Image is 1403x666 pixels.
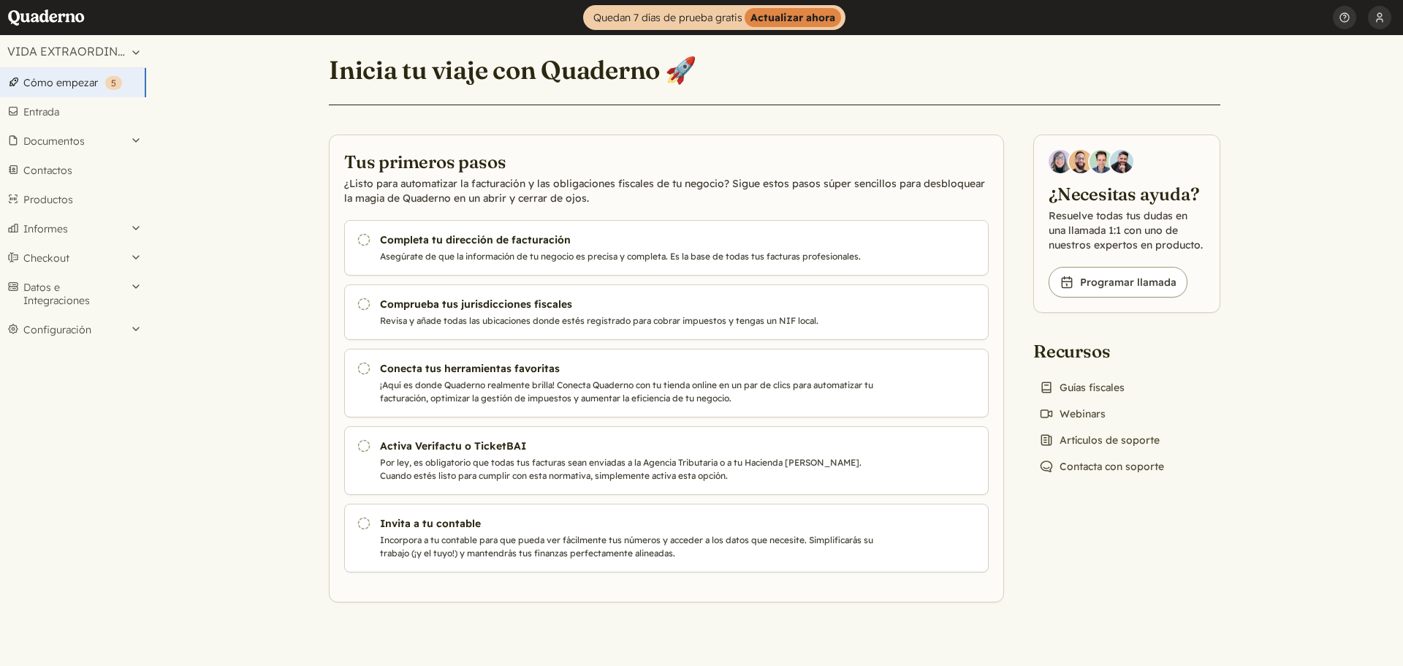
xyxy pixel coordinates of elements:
h1: Inicia tu viaje con Quaderno 🚀 [329,54,696,86]
img: Ivo Oltmans, Business Developer at Quaderno [1090,150,1113,173]
p: Incorpora a tu contable para que pueda ver fácilmente tus números y acceder a los datos que neces... [380,534,878,560]
h3: Invita a tu contable [380,516,878,531]
img: Diana Carrasco, Account Executive at Quaderno [1049,150,1072,173]
img: Javier Rubio, DevRel at Quaderno [1110,150,1133,173]
a: Comprueba tus jurisdicciones fiscales Revisa y añade todas las ubicaciones donde estés registrado... [344,284,989,340]
h3: Comprueba tus jurisdicciones fiscales [380,297,878,311]
h2: ¿Necesitas ayuda? [1049,182,1205,205]
h2: Recursos [1033,339,1170,363]
p: Revisa y añade todas las ubicaciones donde estés registrado para cobrar impuestos y tengas un NIF... [380,314,878,328]
a: Webinars [1033,404,1111,424]
h3: Activa Verifactu o TicketBAI [380,439,878,453]
a: Activa Verifactu o TicketBAI Por ley, es obligatorio que todas tus facturas sean enviadas a la Ag... [344,426,989,495]
strong: Actualizar ahora [745,8,841,27]
a: Quedan 7 días de prueba gratisActualizar ahora [583,5,845,30]
a: Invita a tu contable Incorpora a tu contable para que pueda ver fácilmente tus números y acceder ... [344,504,989,572]
a: Conecta tus herramientas favoritas ¡Aquí es donde Quaderno realmente brilla! Conecta Quaderno con... [344,349,989,417]
h3: Completa tu dirección de facturación [380,232,878,247]
p: ¡Aquí es donde Quaderno realmente brilla! Conecta Quaderno con tu tienda online en un par de clic... [380,379,878,405]
a: Completa tu dirección de facturación Asegúrate de que la información de tu negocio es precisa y c... [344,220,989,276]
a: Artículos de soporte [1033,430,1166,450]
p: Asegúrate de que la información de tu negocio es precisa y completa. Es la base de todas tus fact... [380,250,878,263]
a: Programar llamada [1049,267,1187,298]
span: 5 [111,77,116,88]
p: Por ley, es obligatorio que todas tus facturas sean enviadas a la Agencia Tributaria o a tu Hacie... [380,456,878,483]
img: Jairo Fumero, Account Executive at Quaderno [1069,150,1092,173]
p: ¿Listo para automatizar la facturación y las obligaciones fiscales de tu negocio? Sigue estos pas... [344,176,989,205]
a: Contacta con soporte [1033,456,1170,477]
h3: Conecta tus herramientas favoritas [380,361,878,376]
p: Resuelve todas tus dudas en una llamada 1:1 con uno de nuestros expertos en producto. [1049,208,1205,252]
a: Guías fiscales [1033,377,1130,398]
h2: Tus primeros pasos [344,150,989,173]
